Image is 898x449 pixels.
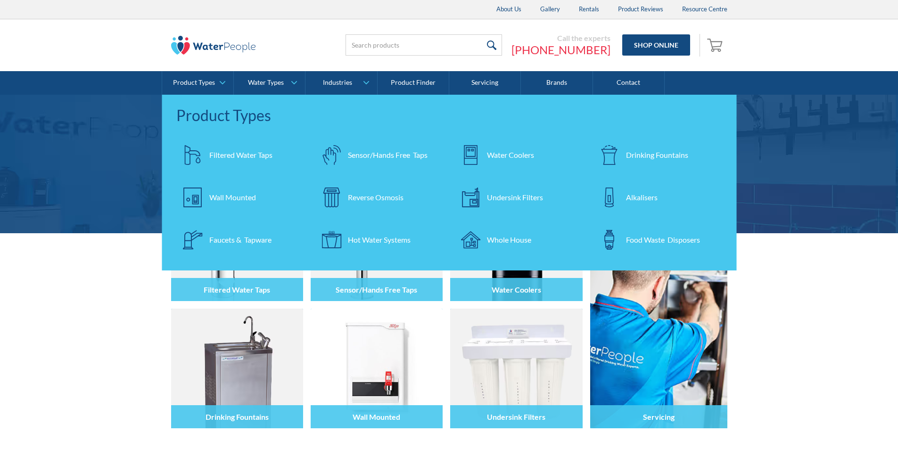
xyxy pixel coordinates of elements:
[705,34,727,57] a: Open empty cart
[449,71,521,95] a: Servicing
[593,181,723,214] a: Alkalisers
[487,149,534,161] div: Water Coolers
[626,149,688,161] div: Drinking Fountains
[234,71,305,95] a: Water Types
[162,71,233,95] a: Product Types
[626,192,658,203] div: Alkalisers
[511,43,610,57] a: [PHONE_NUMBER]
[454,181,584,214] a: Undersink Filters
[487,234,531,245] div: Whole House
[209,149,272,161] div: Filtered Water Taps
[206,412,269,421] h4: Drinking Fountains
[209,234,272,245] div: Faucets & Tapware
[590,181,727,428] a: Servicing
[643,412,675,421] h4: Servicing
[346,34,502,56] input: Search products
[315,181,445,214] a: Reverse Osmosis
[593,223,723,256] a: Food Waste Disposers
[622,34,690,56] a: Shop Online
[353,412,400,421] h4: Wall Mounted
[311,309,443,428] img: Wall Mounted
[707,37,725,52] img: shopping cart
[521,71,593,95] a: Brands
[209,192,256,203] div: Wall Mounted
[176,181,306,214] a: Wall Mounted
[305,71,377,95] a: Industries
[454,223,584,256] a: Whole House
[176,223,306,256] a: Faucets & Tapware
[511,33,610,43] div: Call the experts
[593,71,665,95] a: Contact
[454,139,584,171] a: Water Coolers
[315,139,445,171] a: Sensor/Hands Free Taps
[626,234,700,245] div: Food Waste Disposers
[348,192,404,203] div: Reverse Osmosis
[162,95,737,270] nav: Product Types
[348,234,411,245] div: Hot Water Systems
[171,309,303,428] img: Drinking Fountains
[487,192,543,203] div: Undersink Filters
[487,412,545,421] h4: Undersink Filters
[171,36,256,55] img: The Water People
[176,139,306,171] a: Filtered Water Taps
[173,79,215,87] div: Product Types
[378,71,449,95] a: Product Finder
[348,149,428,161] div: Sensor/Hands Free Taps
[248,79,284,87] div: Water Types
[315,223,445,256] a: Hot Water Systems
[176,104,723,127] div: Product Types
[450,309,582,428] img: Undersink Filters
[204,285,270,294] h4: Filtered Water Taps
[492,285,541,294] h4: Water Coolers
[323,79,352,87] div: Industries
[593,139,723,171] a: Drinking Fountains
[336,285,417,294] h4: Sensor/Hands Free Taps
